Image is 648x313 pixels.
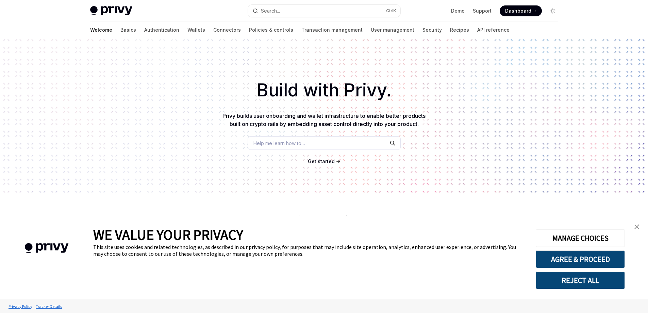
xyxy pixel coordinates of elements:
[547,5,558,16] button: Toggle dark mode
[371,22,414,38] a: User management
[34,300,64,312] a: Tracker Details
[261,7,280,15] div: Search...
[451,7,465,14] a: Demo
[422,22,442,38] a: Security
[7,300,34,312] a: Privacy Policy
[90,6,132,16] img: light logo
[536,271,625,289] button: REJECT ALL
[144,22,179,38] a: Authentication
[505,7,531,14] span: Dashboard
[630,220,644,234] a: close banner
[500,5,542,16] a: Dashboard
[386,8,396,14] span: Ctrl K
[120,22,136,38] a: Basics
[634,224,639,229] img: close banner
[204,215,444,221] h2: Quickstarts & recipes
[93,226,243,244] span: WE VALUE YOUR PRIVACY
[301,22,363,38] a: Transaction management
[213,22,241,38] a: Connectors
[253,140,305,147] span: Help me learn how to…
[450,22,469,38] a: Recipes
[473,7,492,14] a: Support
[90,22,112,38] a: Welcome
[536,250,625,268] button: AGREE & PROCEED
[249,22,293,38] a: Policies & controls
[11,77,637,104] h1: Build with Privy.
[187,22,205,38] a: Wallets
[477,22,510,38] a: API reference
[308,158,335,165] a: Get started
[536,229,625,247] button: MANAGE CHOICES
[248,5,400,17] button: Search...CtrlK
[10,233,83,263] img: company logo
[222,112,426,127] span: Privy builds user onboarding and wallet infrastructure to enable better products built on crypto ...
[93,244,526,257] div: This site uses cookies and related technologies, as described in our privacy policy, for purposes...
[308,158,335,164] span: Get started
